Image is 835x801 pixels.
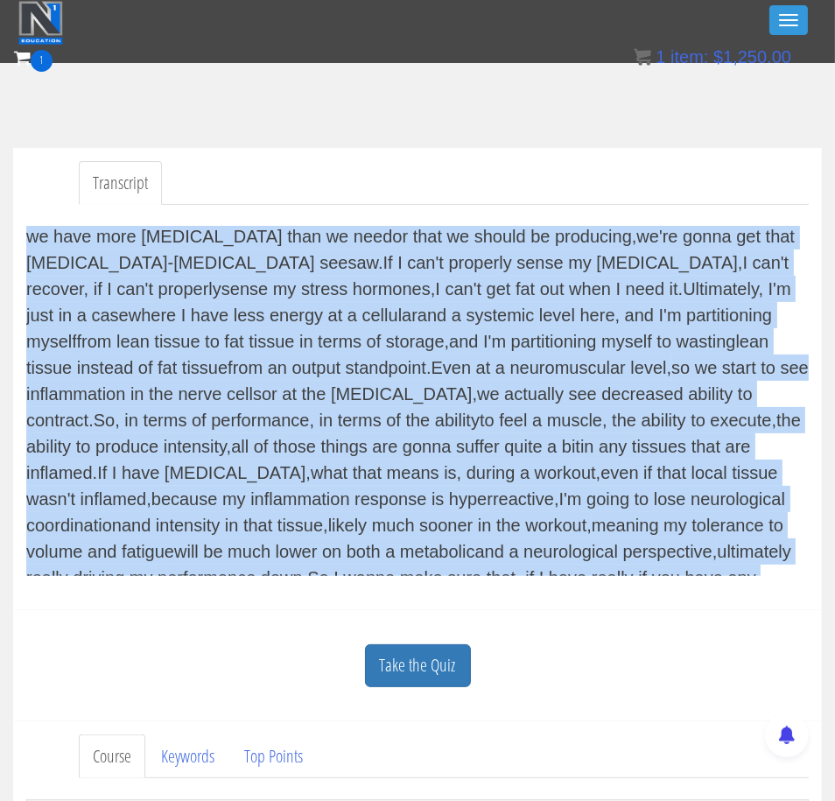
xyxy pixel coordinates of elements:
a: Course [79,734,145,779]
a: Take the Quiz [365,644,471,687]
a: 1 [14,46,53,69]
span: 1 [656,47,665,67]
bdi: 1,250.00 [713,47,791,67]
span: item: [670,47,708,67]
a: Keywords [147,734,228,779]
a: Top Points [230,734,317,779]
span: $ [713,47,723,67]
img: n1-education [18,1,63,45]
div: and our metabolism, we can't overlook inflammation. Inflammation is going to be a big player in t... [26,226,809,576]
span: 1 [31,50,53,72]
a: Transcript [79,161,162,206]
img: icon11.png [634,48,651,66]
a: 1 item: $1,250.00 [634,47,791,67]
